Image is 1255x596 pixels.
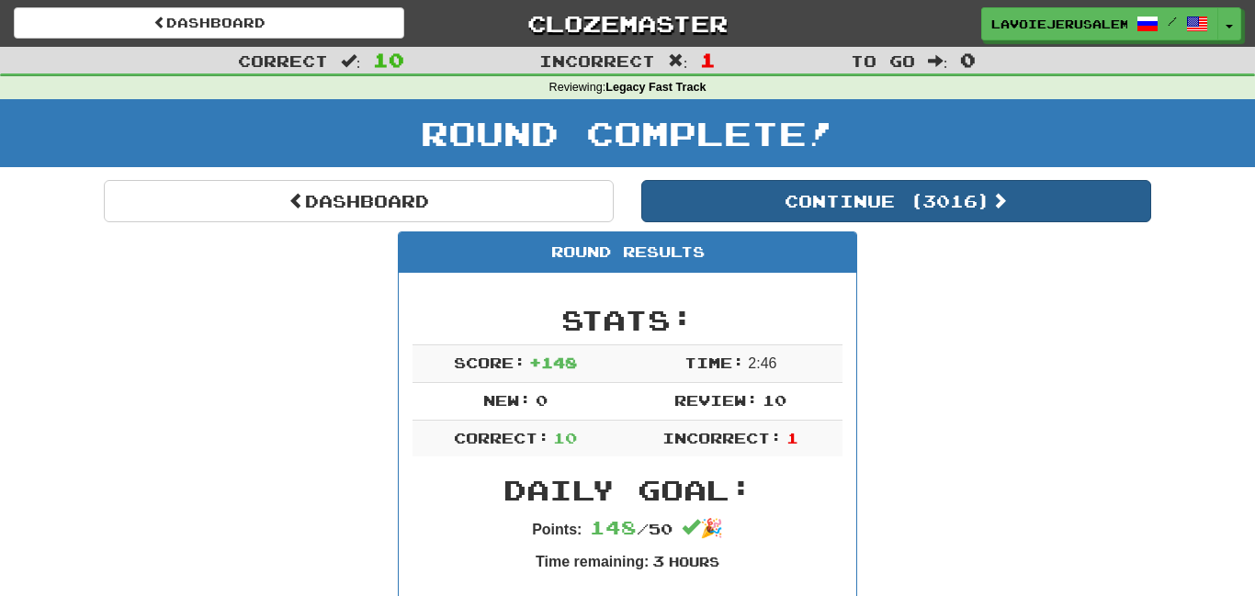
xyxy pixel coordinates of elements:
[104,180,614,222] a: Dashboard
[539,51,655,70] span: Incorrect
[748,355,776,371] span: 2 : 46
[590,516,637,538] span: 148
[1168,15,1177,28] span: /
[669,554,719,569] small: Hours
[960,49,976,71] span: 0
[590,520,673,537] span: / 50
[529,354,577,371] span: + 148
[483,391,531,409] span: New:
[454,354,526,371] span: Score:
[553,429,577,446] span: 10
[981,7,1218,40] a: lavoiejerusalem /
[413,475,842,505] h2: Daily Goal:
[662,429,782,446] span: Incorrect:
[641,180,1151,222] button: Continue (3016)
[532,522,582,537] strong: Points:
[536,391,548,409] span: 0
[432,7,822,39] a: Clozemaster
[373,49,404,71] span: 10
[238,51,328,70] span: Correct
[674,391,758,409] span: Review:
[341,53,361,69] span: :
[536,554,649,569] strong: Time remaining:
[991,16,1127,32] span: lavoiejerusalem
[763,391,786,409] span: 10
[652,552,664,569] span: 3
[413,305,842,335] h2: Stats:
[786,429,798,446] span: 1
[605,81,706,94] strong: Legacy Fast Track
[14,7,404,39] a: Dashboard
[928,53,948,69] span: :
[668,53,688,69] span: :
[399,232,856,273] div: Round Results
[851,51,915,70] span: To go
[454,429,549,446] span: Correct:
[700,49,716,71] span: 1
[682,518,723,538] span: 🎉
[6,115,1249,152] h1: Round Complete!
[684,354,744,371] span: Time:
